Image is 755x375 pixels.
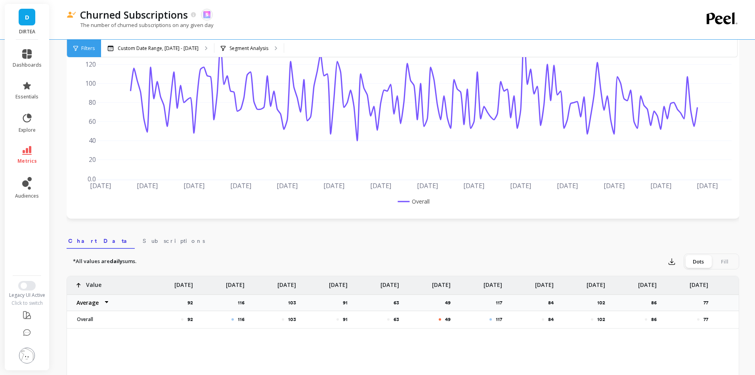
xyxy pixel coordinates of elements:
strong: daily [110,258,122,265]
p: 84 [548,316,554,323]
p: [DATE] [277,276,296,289]
span: Filters [81,45,95,52]
img: profile picture [19,348,35,363]
p: Custom Date Range, [DATE] - [DATE] [118,45,199,52]
p: 63 [394,300,404,306]
p: [DATE] [484,276,502,289]
p: 77 [703,316,708,323]
p: [DATE] [174,276,193,289]
p: 63 [394,316,399,323]
p: 84 [548,300,558,306]
span: dashboards [13,62,42,68]
p: *All values are sums. [73,258,136,265]
p: [DATE] [690,276,708,289]
span: essentials [15,94,38,100]
img: api.skio.svg [203,11,210,18]
button: Switch to New UI [18,281,36,290]
p: 91 [343,316,348,323]
p: DIRTEA [13,29,42,35]
p: 92 [187,316,193,323]
div: Fill [711,255,738,268]
p: 91 [343,300,352,306]
p: [DATE] [329,276,348,289]
p: 86 [651,300,661,306]
p: 92 [187,300,198,306]
p: 49 [445,300,455,306]
p: 117 [496,300,507,306]
p: 102 [597,316,605,323]
p: Churned Subscriptions [80,8,188,21]
span: metrics [17,158,37,164]
span: explore [19,127,36,133]
span: audiences [15,193,39,199]
span: D [25,13,29,22]
div: Dots [685,255,711,268]
p: [DATE] [535,276,554,289]
p: 116 [238,300,249,306]
p: Overall [72,316,141,323]
p: [DATE] [432,276,451,289]
p: Value [86,276,101,289]
img: header icon [67,12,76,18]
p: 102 [597,300,610,306]
p: The number of churned subscriptions on any given day [67,21,214,29]
p: 116 [238,316,245,323]
div: Legacy UI Active [5,292,50,298]
nav: Tabs [67,231,739,249]
p: 49 [445,316,451,323]
p: 103 [288,300,301,306]
p: 103 [288,316,296,323]
p: [DATE] [587,276,605,289]
p: 86 [651,316,657,323]
div: Click to switch [5,300,50,306]
p: [DATE] [638,276,657,289]
p: 117 [496,316,502,323]
p: 77 [703,300,713,306]
span: Subscriptions [143,237,205,245]
p: [DATE] [226,276,245,289]
span: Chart Data [68,237,133,245]
p: [DATE] [380,276,399,289]
p: Segment Analysis [229,45,268,52]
